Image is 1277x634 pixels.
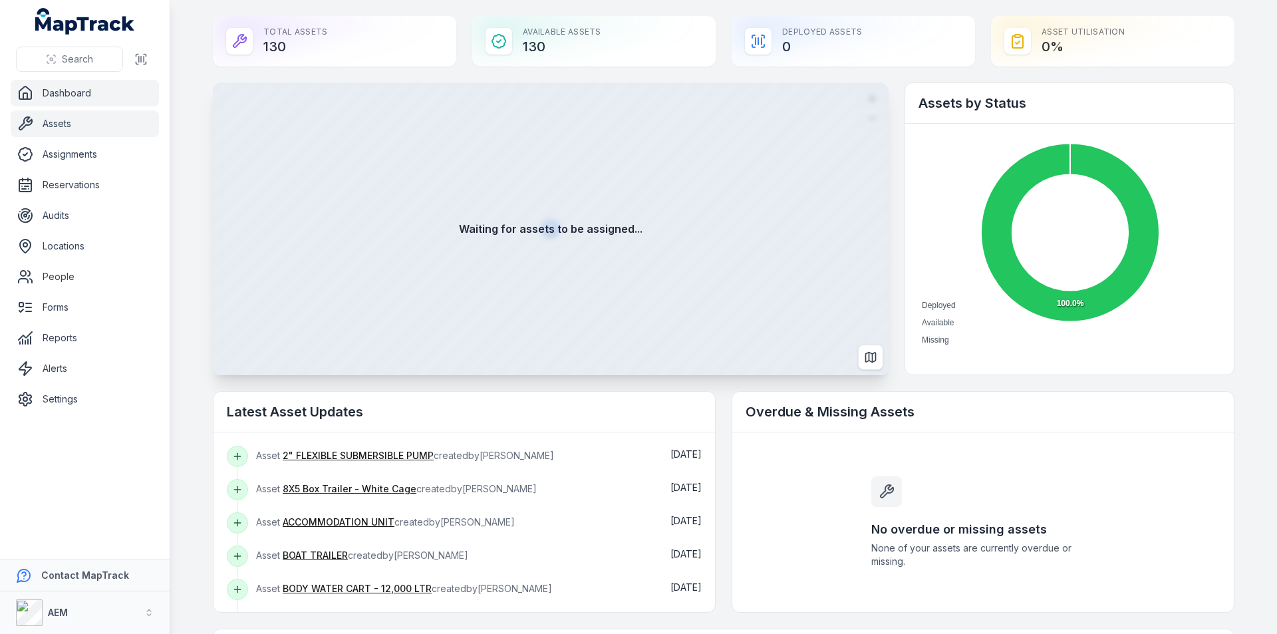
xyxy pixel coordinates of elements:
time: 2/4/2025, 11:32:01 AM [670,581,702,593]
span: Asset created by [PERSON_NAME] [256,483,537,494]
a: Forms [11,294,159,321]
a: Locations [11,233,159,259]
span: [DATE] [670,581,702,593]
span: Deployed [922,301,956,310]
a: ACCOMMODATION UNIT [283,516,394,529]
time: 2/4/2025, 11:32:01 AM [670,482,702,493]
span: None of your assets are currently overdue or missing. [871,542,1095,568]
time: 2/4/2025, 11:32:01 AM [670,548,702,559]
h2: Latest Asset Updates [227,402,702,421]
span: Asset created by [PERSON_NAME] [256,550,468,561]
a: MapTrack [35,8,135,35]
a: Alerts [11,355,159,382]
a: Settings [11,386,159,412]
a: Assignments [11,141,159,168]
span: Missing [922,335,949,345]
a: Dashboard [11,80,159,106]
button: Search [16,47,123,72]
time: 2/4/2025, 11:32:01 AM [670,448,702,460]
strong: AEM [48,607,68,618]
span: Asset created by [PERSON_NAME] [256,450,554,461]
a: Assets [11,110,159,137]
strong: Contact MapTrack [41,569,129,581]
span: Asset created by [PERSON_NAME] [256,583,552,594]
span: [DATE] [670,448,702,460]
time: 2/4/2025, 11:32:01 AM [670,515,702,526]
a: 2" FLEXIBLE SUBMERSIBLE PUMP [283,449,434,462]
span: Available [922,318,954,327]
a: BOAT TRAILER [283,549,348,562]
span: Asset created by [PERSON_NAME] [256,516,515,528]
a: Audits [11,202,159,229]
span: [DATE] [670,515,702,526]
strong: Waiting for assets to be assigned... [459,221,642,237]
a: 8X5 Box Trailer - White Cage [283,482,416,496]
button: Switch to Map View [858,345,883,370]
h3: No overdue or missing assets [871,520,1095,539]
a: Reservations [11,172,159,198]
span: Search [62,53,93,66]
a: People [11,263,159,290]
a: Reports [11,325,159,351]
a: BODY WATER CART - 12,000 LTR [283,582,432,595]
h2: Assets by Status [919,94,1220,112]
span: [DATE] [670,548,702,559]
h2: Overdue & Missing Assets [746,402,1220,421]
span: [DATE] [670,482,702,493]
